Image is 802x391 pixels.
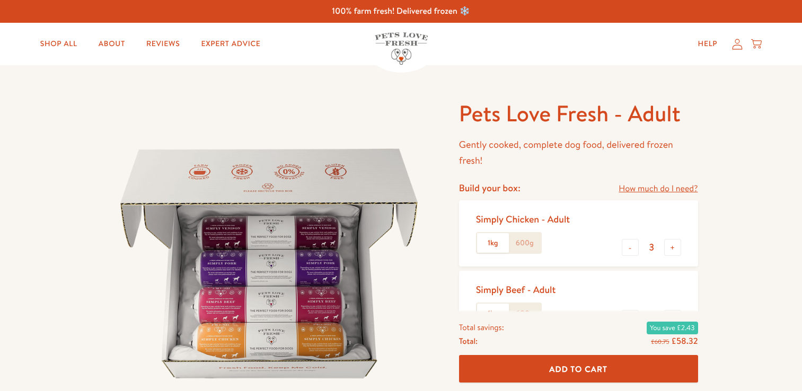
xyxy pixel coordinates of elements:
a: Help [690,33,726,55]
label: 1kg [477,304,509,324]
button: - [622,310,639,327]
h1: Pets Love Fresh - Adult [459,99,698,128]
button: + [664,239,681,256]
s: £60.75 [651,337,669,345]
label: 600g [509,304,541,324]
span: £58.32 [671,335,698,346]
p: Gently cooked, complete dog food, delivered frozen fresh! [459,137,698,169]
a: Expert Advice [192,33,269,55]
button: - [622,239,639,256]
div: Simply Beef - Adult [476,283,556,296]
a: Reviews [138,33,188,55]
a: About [90,33,134,55]
label: 600g [509,233,541,253]
span: Total savings: [459,320,504,334]
span: You save £2.43 [647,321,698,334]
h4: Build your box: [459,182,521,194]
span: Add To Cart [549,363,607,374]
button: Add To Cart [459,355,698,383]
a: Shop All [32,33,86,55]
button: + [664,310,681,327]
div: Simply Chicken - Adult [476,213,570,225]
span: Total: [459,334,478,348]
a: How much do I need? [619,182,698,196]
label: 1kg [477,233,509,253]
img: Pets Love Fresh [375,32,428,65]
